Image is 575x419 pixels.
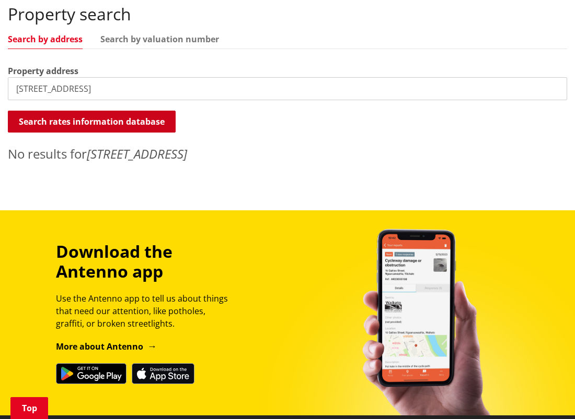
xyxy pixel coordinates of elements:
[56,341,157,352] a: More about Antenno
[8,145,567,163] p: No results for
[527,375,565,413] iframe: Messenger Launcher
[8,65,78,77] label: Property address
[8,77,567,100] input: e.g. Duke Street NGARUAWAHIA
[56,242,232,282] h3: Download the Antenno app
[8,111,176,133] button: Search rates information database
[8,4,567,24] h2: Property search
[8,35,83,43] a: Search by address
[87,145,187,162] em: [STREET_ADDRESS]
[56,363,126,384] img: Get it on Google Play
[132,363,194,384] img: Download on the App Store
[56,292,232,330] p: Use the Antenno app to tell us about things that need our attention, like potholes, graffiti, or ...
[100,35,219,43] a: Search by valuation number
[10,397,48,419] a: Top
